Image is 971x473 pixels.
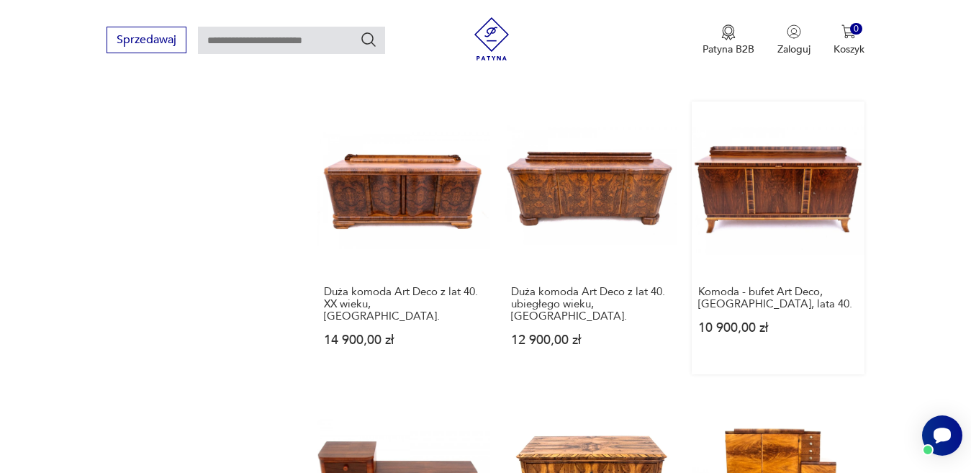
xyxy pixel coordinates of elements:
a: Duża komoda Art Deco z lat 40. XX wieku, Polska.Duża komoda Art Deco z lat 40. XX wieku, [GEOGRAP... [317,102,490,374]
h3: Duża komoda Art Deco z lat 40. XX wieku, [GEOGRAPHIC_DATA]. [324,286,484,323]
img: Ikona medalu [721,24,736,40]
div: 0 [850,23,862,35]
h3: Komoda - bufet Art Deco, [GEOGRAPHIC_DATA], lata 40. [698,286,858,310]
p: Patyna B2B [703,42,754,56]
a: Komoda - bufet Art Deco, Polska, lata 40.Komoda - bufet Art Deco, [GEOGRAPHIC_DATA], lata 40.10 9... [692,102,864,374]
p: 12 900,00 zł [511,334,671,346]
a: Sprzedawaj [107,36,186,46]
img: Ikona koszyka [841,24,856,39]
img: Ikonka użytkownika [787,24,801,39]
iframe: Smartsupp widget button [922,415,962,456]
h3: Duża komoda Art Deco z lat 40. ubiegłego wieku, [GEOGRAPHIC_DATA]. [511,286,671,323]
p: 14 900,00 zł [324,334,484,346]
button: Szukaj [360,31,377,48]
button: Patyna B2B [703,24,754,56]
button: Zaloguj [777,24,810,56]
button: Sprzedawaj [107,27,186,53]
img: Patyna - sklep z meblami i dekoracjami vintage [470,17,513,60]
a: Duża komoda Art Deco z lat 40. ubiegłego wieku, Polska.Duża komoda Art Deco z lat 40. ubiegłego w... [505,102,677,374]
button: 0Koszyk [834,24,864,56]
p: Koszyk [834,42,864,56]
a: Ikona medaluPatyna B2B [703,24,754,56]
p: Zaloguj [777,42,810,56]
p: 10 900,00 zł [698,322,858,334]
